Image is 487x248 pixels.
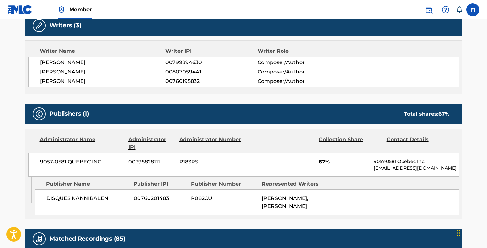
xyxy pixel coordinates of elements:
[425,6,433,14] img: search
[455,217,487,248] iframe: Chat Widget
[133,180,186,188] div: Publisher IPI
[456,6,462,13] div: Notifications
[134,195,186,202] span: 00760201483
[46,195,129,202] span: DISQUES KANNIBALEN
[165,47,258,55] div: Writer IPI
[69,6,92,13] span: Member
[387,136,449,151] div: Contact Details
[35,22,43,29] img: Writers
[50,235,125,242] h5: Matched Recordings (85)
[466,3,479,16] div: User Menu
[374,158,458,165] p: 9057-0581 Quebec Inc.
[258,47,341,55] div: Writer Role
[191,180,257,188] div: Publisher Number
[40,77,166,85] span: [PERSON_NAME]
[128,158,174,166] span: 00395828111
[439,3,452,16] div: Help
[40,59,166,66] span: [PERSON_NAME]
[46,180,128,188] div: Publisher Name
[128,136,174,151] div: Administrator IPI
[50,110,89,118] h5: Publishers (1)
[442,6,449,14] img: help
[165,59,257,66] span: 00799894630
[40,68,166,76] span: [PERSON_NAME]
[40,136,124,151] div: Administrator Name
[262,195,308,209] span: [PERSON_NAME], [PERSON_NAME]
[262,180,328,188] div: Represented Writers
[258,68,341,76] span: Composer/Author
[258,77,341,85] span: Composer/Author
[40,47,166,55] div: Writer Name
[374,165,458,172] p: [EMAIL_ADDRESS][DOMAIN_NAME]
[319,158,369,166] span: 67%
[191,195,257,202] span: P082CU
[319,136,382,151] div: Collection Share
[422,3,435,16] a: Public Search
[35,110,43,118] img: Publishers
[438,111,449,117] span: 67 %
[165,68,257,76] span: 00807059441
[457,223,460,243] div: Drag
[165,77,257,85] span: 00760195832
[35,235,43,243] img: Matched Recordings
[179,158,242,166] span: P183PS
[8,5,33,14] img: MLC Logo
[179,136,242,151] div: Administrator Number
[258,59,341,66] span: Composer/Author
[50,22,81,29] h5: Writers (3)
[40,158,124,166] span: 9057-0581 QUEBEC INC.
[404,110,449,118] div: Total shares:
[58,6,65,14] img: Top Rightsholder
